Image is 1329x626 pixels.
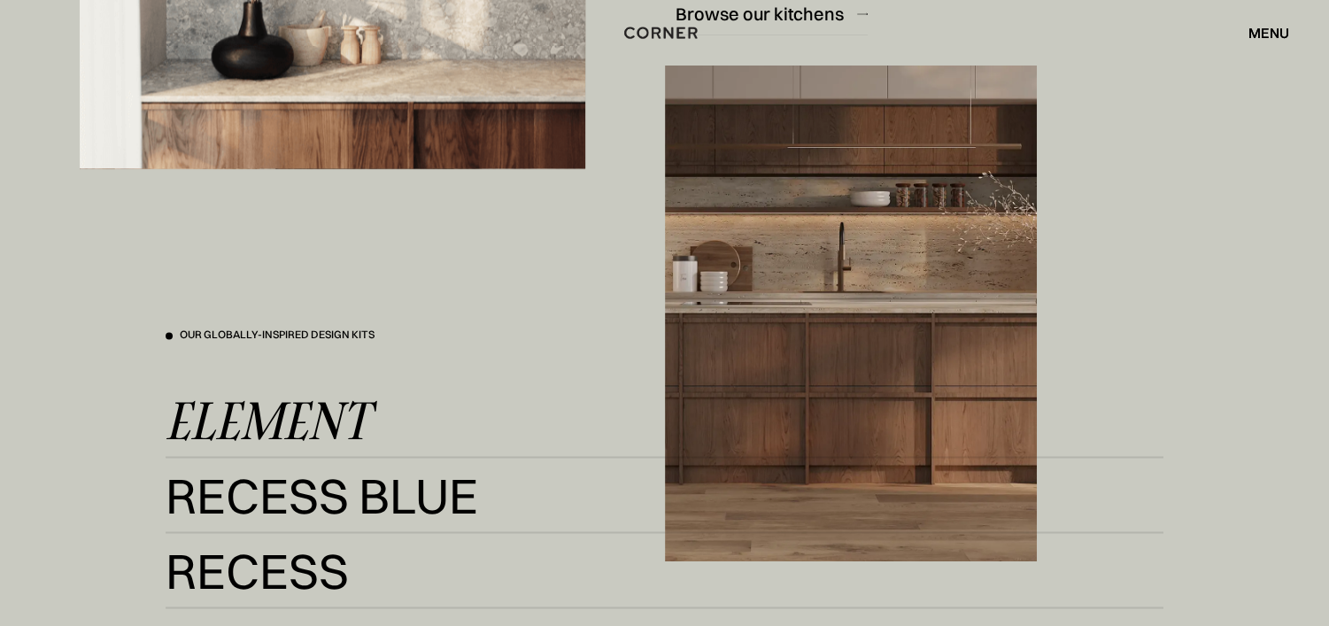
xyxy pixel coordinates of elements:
a: RecessRecess [166,549,1163,592]
a: home [617,21,711,44]
div: Recess [166,549,349,591]
div: Our globally-inspired design kits [180,328,375,343]
div: Recess Blue [166,474,478,516]
div: menu [1231,18,1289,48]
div: Recess Blue [166,516,443,559]
div: menu [1248,26,1289,40]
div: Element [166,398,369,441]
a: Recess BlueRecess Blue [166,474,1163,517]
a: Element [166,398,1163,442]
